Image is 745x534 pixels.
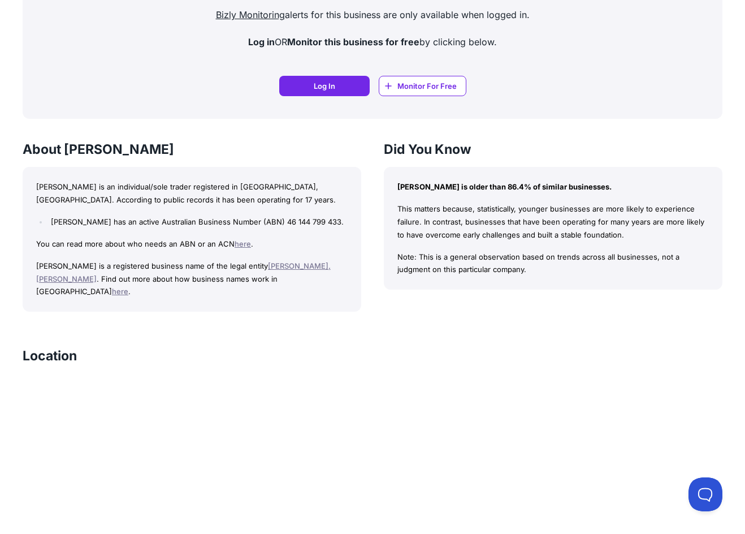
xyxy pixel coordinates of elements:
[48,216,348,229] li: [PERSON_NAME] has an active Australian Business Number (ABN) 46 144 799 433.
[688,477,722,511] iframe: Toggle Customer Support
[36,180,348,206] p: [PERSON_NAME] is an individual/sole trader registered in [GEOGRAPHIC_DATA], [GEOGRAPHIC_DATA]. Ac...
[32,8,713,21] p: alerts for this business are only available when logged in.
[112,287,128,296] a: here
[36,261,331,283] a: [PERSON_NAME], [PERSON_NAME]
[314,80,335,92] span: Log In
[32,35,713,49] p: OR by clicking below.
[36,260,348,298] p: [PERSON_NAME] is a registered business name of the legal entity . Find out more about how busines...
[397,180,709,193] p: [PERSON_NAME] is older than 86.4% of similar businesses.
[379,76,466,96] a: Monitor For Free
[384,141,722,158] h3: Did You Know
[23,141,361,158] h3: About [PERSON_NAME]
[23,348,77,364] h3: Location
[397,80,457,92] span: Monitor For Free
[397,251,709,277] p: Note: This is a general observation based on trends across all businesses, not a judgment on this...
[397,203,709,241] p: This matters because, statistically, younger businesses are more likely to experience failure. In...
[279,76,370,96] a: Log In
[248,36,275,48] strong: Log in
[235,239,251,248] a: here
[36,238,348,251] p: You can read more about who needs an ABN or an ACN .
[216,9,285,20] a: Bizly Monitoring
[287,36,419,48] strong: Monitor this business for free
